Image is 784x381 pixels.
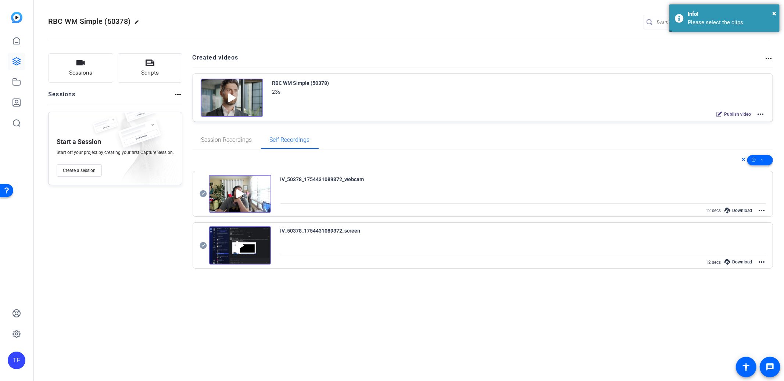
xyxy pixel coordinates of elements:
img: embarkstudio-empty-session.png [107,110,178,188]
div: 23s [272,87,281,96]
img: fake-session.png [89,116,122,138]
mat-icon: more_horiz [757,258,766,266]
input: Search [657,18,723,26]
mat-icon: edit [134,19,143,28]
img: fake-session.png [112,119,167,156]
button: Scripts [118,53,183,83]
button: Close [772,8,776,19]
button: Sessions [48,53,113,83]
img: Creator Project Thumbnail [201,79,263,117]
h2: Sessions [48,90,76,104]
img: Video thumbnail [209,175,271,213]
button: Create a session [57,164,102,177]
mat-icon: more_horiz [173,90,182,99]
p: Start a Session [57,137,101,146]
span: Start off your project by creating your first Capture Session. [57,150,174,155]
img: Video thumbnail [209,226,271,265]
div: Download [721,206,756,215]
span: Scripts [141,69,159,77]
span: Session Recordings [201,137,252,143]
span: 12 secs [706,208,721,213]
span: × [772,9,776,18]
mat-icon: more_horiz [757,206,766,215]
div: IV_50378_1754431089372_webcam [280,175,364,184]
span: Create a session [63,168,96,173]
span: RBC WM Simple (50378) [48,17,130,26]
div: Info! [688,10,774,18]
img: fake-session.png [119,101,160,128]
mat-icon: more_horiz [756,110,765,119]
span: Publish video [724,111,751,117]
img: blue-gradient.svg [11,12,22,23]
div: IV_50378_1754431089372_screen [280,226,361,235]
mat-icon: accessibility [742,363,751,371]
mat-icon: more_horiz [764,54,773,63]
mat-icon: message [766,363,774,371]
div: TF [8,352,25,369]
div: RBC WM Simple (50378) [272,79,329,87]
div: Download [721,257,756,267]
span: Sessions [69,69,92,77]
span: Self Recordings [270,137,310,143]
span: 12 secs [706,260,721,265]
h2: Created videos [193,53,765,68]
div: Please select the clips [688,18,774,27]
